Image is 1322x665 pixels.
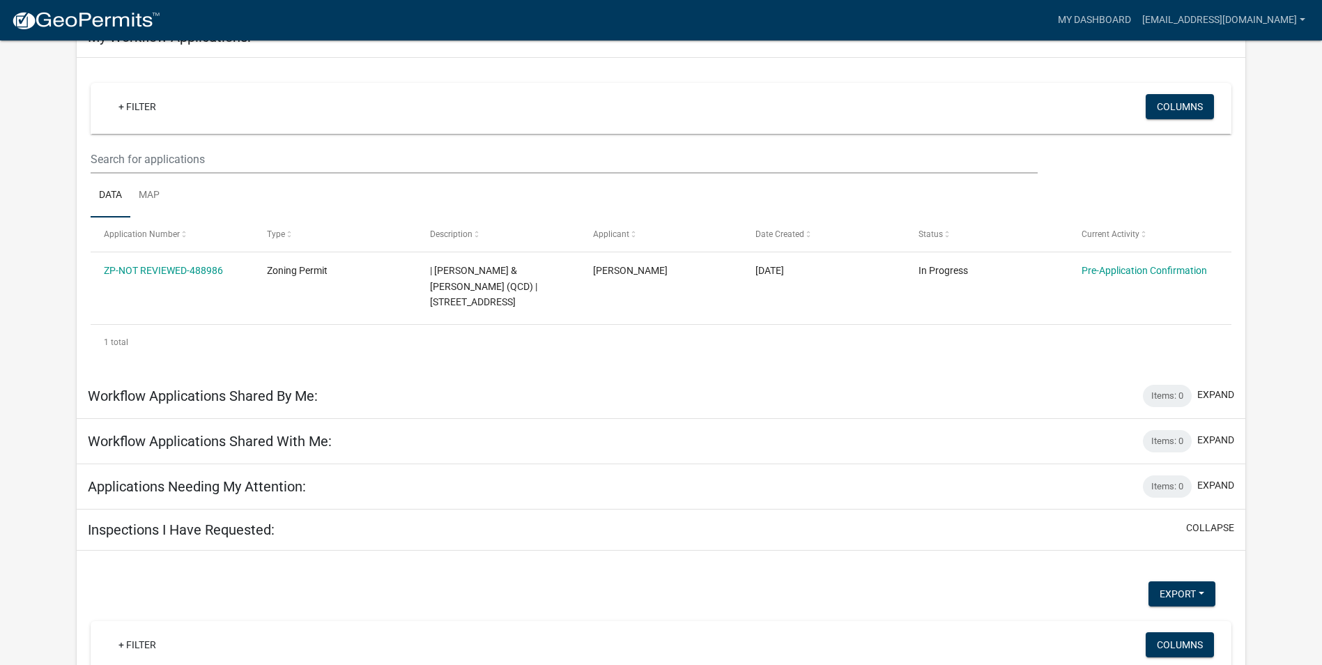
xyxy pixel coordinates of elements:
[88,433,332,450] h5: Workflow Applications Shared With Me:
[417,217,580,251] datatable-header-cell: Description
[91,325,1231,360] div: 1 total
[1197,478,1234,493] button: expand
[267,229,285,239] span: Type
[88,388,318,404] h5: Workflow Applications Shared By Me:
[430,229,472,239] span: Description
[430,265,537,308] span: | DeLoe, Andrew S & Shana R (QCD) | 24102 E CIRCLE DR
[1186,521,1234,535] button: collapse
[1146,632,1214,657] button: Columns
[742,217,905,251] datatable-header-cell: Date Created
[77,58,1245,374] div: collapse
[1197,388,1234,402] button: expand
[755,265,784,276] span: 10/07/2025
[919,265,968,276] span: In Progress
[91,174,130,218] a: Data
[107,632,167,657] a: + Filter
[91,145,1038,174] input: Search for applications
[1148,581,1215,606] button: Export
[88,521,275,538] h5: Inspections I Have Requested:
[88,478,306,495] h5: Applications Needing My Attention:
[1068,217,1231,251] datatable-header-cell: Current Activity
[1143,475,1192,498] div: Items: 0
[1082,265,1207,276] a: Pre-Application Confirmation
[107,94,167,119] a: + Filter
[130,174,168,218] a: Map
[755,229,804,239] span: Date Created
[267,265,328,276] span: Zoning Permit
[905,217,1068,251] datatable-header-cell: Status
[919,229,943,239] span: Status
[593,265,668,276] span: Andrew DeLoe
[593,229,629,239] span: Applicant
[1137,7,1311,33] a: [EMAIL_ADDRESS][DOMAIN_NAME]
[579,217,742,251] datatable-header-cell: Applicant
[104,265,223,276] a: ZP-NOT REVIEWED-488986
[254,217,417,251] datatable-header-cell: Type
[1082,229,1139,239] span: Current Activity
[1143,385,1192,407] div: Items: 0
[1143,430,1192,452] div: Items: 0
[1052,7,1137,33] a: My Dashboard
[91,217,254,251] datatable-header-cell: Application Number
[1197,433,1234,448] button: expand
[104,229,180,239] span: Application Number
[1146,94,1214,119] button: Columns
